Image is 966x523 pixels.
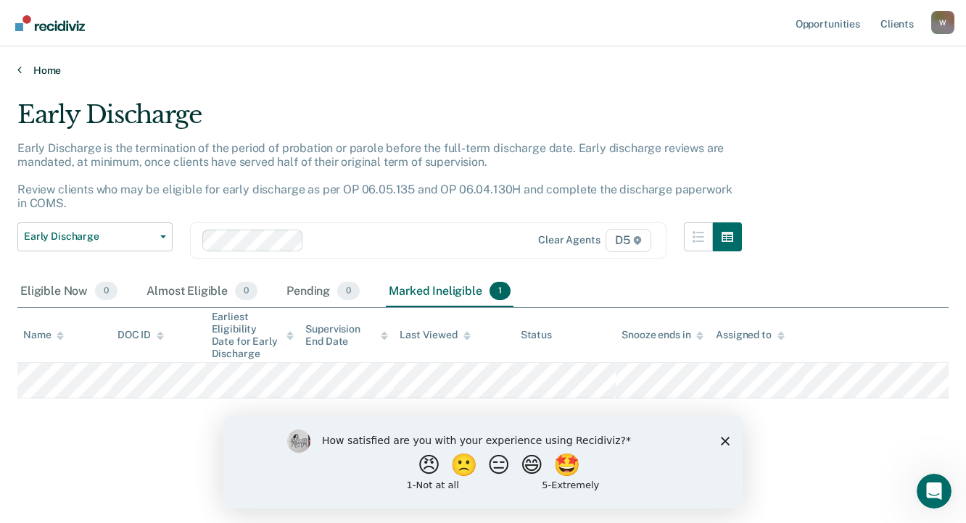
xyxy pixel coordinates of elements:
div: Status [521,329,552,341]
span: 0 [95,282,117,301]
div: Supervision End Date [305,323,388,348]
div: DOC ID [117,329,164,341]
p: Early Discharge is the termination of the period of probation or parole before the full-term disc... [17,141,732,211]
div: Name [23,329,64,341]
div: Last Viewed [400,329,470,341]
button: Early Discharge [17,222,173,251]
span: 0 [337,282,360,301]
a: Home [17,64,949,77]
button: Profile dropdown button [931,11,954,34]
span: 0 [235,282,257,301]
div: Eligible Now0 [17,276,120,308]
div: Snooze ends in [622,329,703,341]
div: Marked Ineligible1 [386,276,513,308]
div: Assigned to [716,329,784,341]
iframe: Intercom live chat [917,474,951,509]
iframe: Survey by Kim from Recidiviz [223,415,743,509]
img: Recidiviz [15,15,85,31]
span: 1 [490,282,511,301]
div: Almost Eligible0 [144,276,260,308]
span: Early Discharge [24,230,154,243]
div: W [931,11,954,34]
div: Earliest Eligibility Date for Early Discharge [212,311,294,359]
div: Pending0 [284,276,363,308]
div: Early Discharge [17,100,742,141]
div: Clear agents [538,234,600,246]
span: D5 [606,229,651,252]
